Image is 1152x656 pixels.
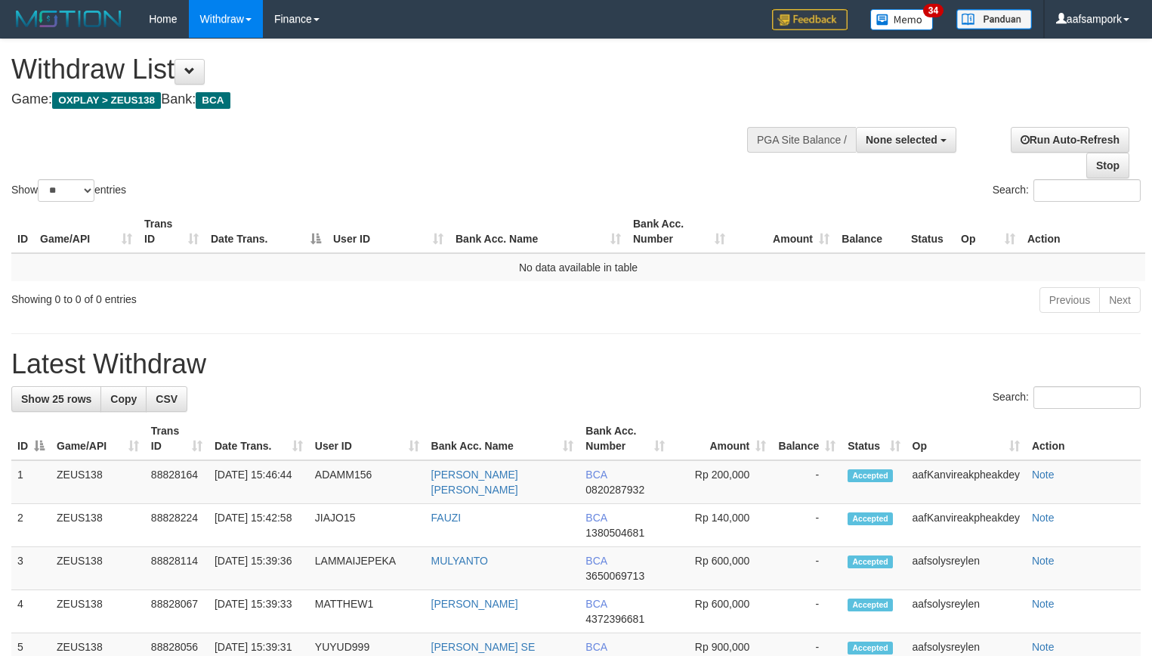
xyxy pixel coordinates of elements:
[205,210,327,253] th: Date Trans.: activate to sort column descending
[579,417,671,460] th: Bank Acc. Number: activate to sort column ascending
[955,210,1021,253] th: Op: activate to sort column ascending
[772,460,842,504] td: -
[51,590,145,633] td: ZEUS138
[671,417,772,460] th: Amount: activate to sort column ascending
[585,527,644,539] span: Copy 1380504681 to clipboard
[11,92,753,107] h4: Game: Bank:
[848,555,893,568] span: Accepted
[431,469,518,496] a: [PERSON_NAME] [PERSON_NAME]
[906,547,1026,590] td: aafsolysreylen
[425,417,580,460] th: Bank Acc. Name: activate to sort column ascending
[327,210,449,253] th: User ID: activate to sort column ascending
[671,460,772,504] td: Rp 200,000
[34,210,138,253] th: Game/API: activate to sort column ascending
[208,417,309,460] th: Date Trans.: activate to sort column ascending
[1032,598,1055,610] a: Note
[431,598,518,610] a: [PERSON_NAME]
[671,547,772,590] td: Rp 600,000
[145,417,208,460] th: Trans ID: activate to sort column ascending
[1099,287,1141,313] a: Next
[11,286,468,307] div: Showing 0 to 0 of 0 entries
[51,504,145,547] td: ZEUS138
[856,127,956,153] button: None selected
[110,393,137,405] span: Copy
[1026,417,1141,460] th: Action
[585,469,607,481] span: BCA
[870,9,934,30] img: Button%20Memo.svg
[772,9,848,30] img: Feedback.jpg
[585,555,607,567] span: BCA
[145,547,208,590] td: 88828114
[1021,210,1145,253] th: Action
[1032,641,1055,653] a: Note
[848,512,893,525] span: Accepted
[11,253,1145,281] td: No data available in table
[11,179,126,202] label: Show entries
[906,460,1026,504] td: aafKanvireakpheakdey
[906,417,1026,460] th: Op: activate to sort column ascending
[585,613,644,625] span: Copy 4372396681 to clipboard
[11,547,51,590] td: 3
[309,504,425,547] td: JIAJO15
[145,460,208,504] td: 88828164
[11,210,34,253] th: ID
[11,54,753,85] h1: Withdraw List
[772,417,842,460] th: Balance: activate to sort column ascending
[585,484,644,496] span: Copy 0820287932 to clipboard
[11,349,1141,379] h1: Latest Withdraw
[449,210,627,253] th: Bank Acc. Name: activate to sort column ascending
[11,8,126,30] img: MOTION_logo.png
[585,570,644,582] span: Copy 3650069713 to clipboard
[208,460,309,504] td: [DATE] 15:46:44
[309,417,425,460] th: User ID: activate to sort column ascending
[585,598,607,610] span: BCA
[585,641,607,653] span: BCA
[1032,469,1055,481] a: Note
[905,210,955,253] th: Status
[11,386,101,412] a: Show 25 rows
[100,386,147,412] a: Copy
[11,504,51,547] td: 2
[138,210,205,253] th: Trans ID: activate to sort column ascending
[309,460,425,504] td: ADAMM156
[866,134,937,146] span: None selected
[208,590,309,633] td: [DATE] 15:39:33
[51,547,145,590] td: ZEUS138
[51,460,145,504] td: ZEUS138
[208,504,309,547] td: [DATE] 15:42:58
[208,547,309,590] td: [DATE] 15:39:36
[842,417,906,460] th: Status: activate to sort column ascending
[1086,153,1129,178] a: Stop
[956,9,1032,29] img: panduan.png
[731,210,835,253] th: Amount: activate to sort column ascending
[906,590,1026,633] td: aafsolysreylen
[431,555,488,567] a: MULYANTO
[11,417,51,460] th: ID: activate to sort column descending
[431,512,462,524] a: FAUZI
[11,460,51,504] td: 1
[431,641,536,653] a: [PERSON_NAME] SE
[51,417,145,460] th: Game/API: activate to sort column ascending
[1011,127,1129,153] a: Run Auto-Refresh
[11,590,51,633] td: 4
[923,4,944,17] span: 34
[835,210,905,253] th: Balance
[1032,512,1055,524] a: Note
[993,386,1141,409] label: Search:
[848,642,893,654] span: Accepted
[906,504,1026,547] td: aafKanvireakpheakdey
[772,590,842,633] td: -
[309,590,425,633] td: MATTHEW1
[848,469,893,482] span: Accepted
[772,504,842,547] td: -
[21,393,91,405] span: Show 25 rows
[146,386,187,412] a: CSV
[1039,287,1100,313] a: Previous
[52,92,161,109] span: OXPLAY > ZEUS138
[1032,555,1055,567] a: Note
[196,92,230,109] span: BCA
[1033,386,1141,409] input: Search:
[38,179,94,202] select: Showentries
[145,504,208,547] td: 88828224
[993,179,1141,202] label: Search:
